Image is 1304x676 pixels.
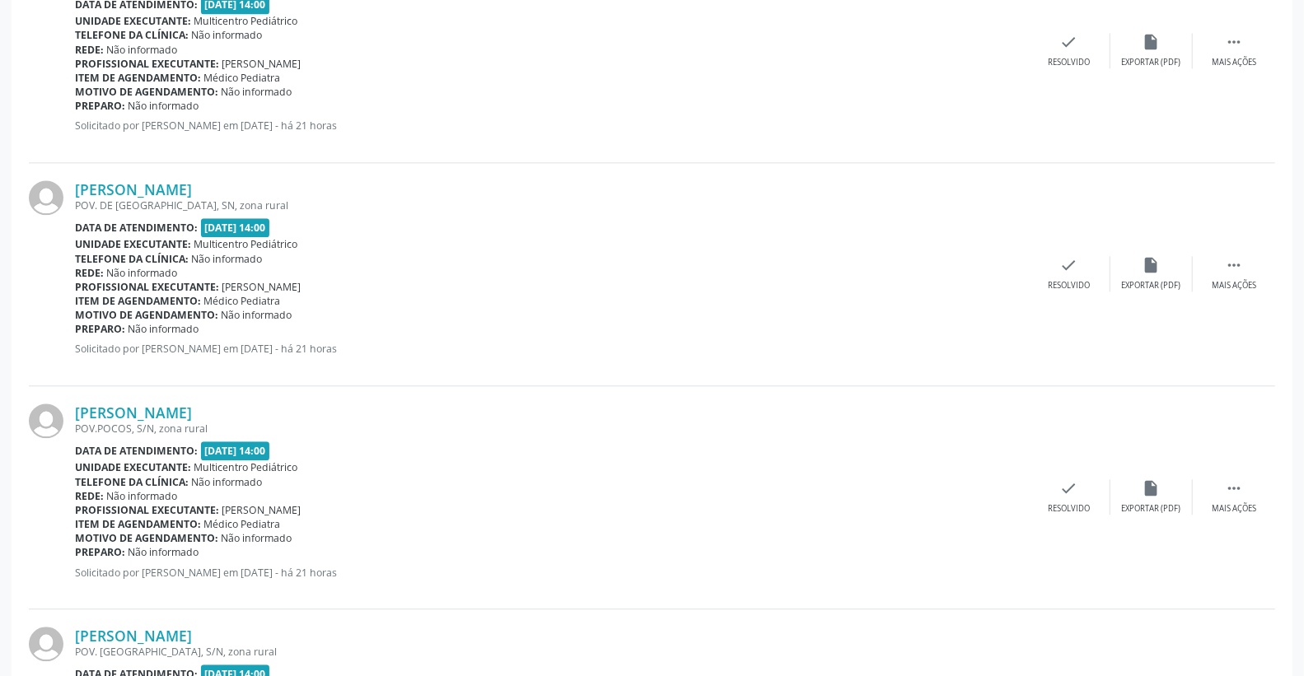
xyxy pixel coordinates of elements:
b: Unidade executante: [75,237,191,251]
b: Preparo: [75,322,125,336]
i: insert_drive_file [1143,256,1161,274]
b: Item de agendamento: [75,71,201,85]
div: POV. DE [GEOGRAPHIC_DATA], SN, zona rural [75,198,1028,212]
span: Médico Pediatra [204,71,281,85]
p: Solicitado por [PERSON_NAME] em [DATE] - há 21 horas [75,566,1028,580]
span: Não informado [192,28,263,42]
span: Multicentro Pediátrico [194,237,298,251]
a: [PERSON_NAME] [75,627,192,645]
b: Data de atendimento: [75,444,198,458]
div: POV. [GEOGRAPHIC_DATA], S/N, zona rural [75,645,1028,659]
i: check [1060,479,1078,497]
div: Resolvido [1048,503,1090,515]
b: Telefone da clínica: [75,28,189,42]
span: Multicentro Pediátrico [194,14,298,28]
div: POV.POCOS, S/N, zona rural [75,422,1028,436]
b: Profissional executante: [75,280,219,294]
span: Não informado [129,322,199,336]
b: Telefone da clínica: [75,252,189,266]
b: Unidade executante: [75,460,191,474]
b: Rede: [75,266,104,280]
div: Resolvido [1048,280,1090,291]
img: img [29,403,63,438]
b: Profissional executante: [75,57,219,71]
i: insert_drive_file [1143,479,1161,497]
div: Exportar (PDF) [1122,57,1181,68]
span: [PERSON_NAME] [222,280,301,294]
b: Motivo de agendamento: [75,308,218,322]
i: check [1060,256,1078,274]
span: Não informado [107,43,178,57]
div: Mais ações [1212,280,1256,291]
div: Mais ações [1212,503,1256,515]
img: img [29,627,63,661]
span: Não informado [129,545,199,559]
i:  [1225,479,1243,497]
span: Multicentro Pediátrico [194,460,298,474]
b: Preparo: [75,545,125,559]
b: Rede: [75,489,104,503]
span: Não informado [129,99,199,113]
span: Não informado [222,308,292,322]
span: [DATE] 14:00 [201,441,270,460]
span: Não informado [222,85,292,99]
span: Médico Pediatra [204,517,281,531]
b: Item de agendamento: [75,294,201,308]
span: Não informado [107,489,178,503]
i:  [1225,256,1243,274]
i: check [1060,33,1078,51]
b: Rede: [75,43,104,57]
b: Profissional executante: [75,503,219,517]
div: Resolvido [1048,57,1090,68]
div: Mais ações [1212,57,1256,68]
span: Não informado [192,475,263,489]
i:  [1225,33,1243,51]
div: Exportar (PDF) [1122,503,1181,515]
span: [PERSON_NAME] [222,57,301,71]
span: Não informado [107,266,178,280]
a: [PERSON_NAME] [75,180,192,198]
span: [PERSON_NAME] [222,503,301,517]
p: Solicitado por [PERSON_NAME] em [DATE] - há 21 horas [75,342,1028,356]
b: Motivo de agendamento: [75,531,218,545]
span: [DATE] 14:00 [201,218,270,237]
div: Exportar (PDF) [1122,280,1181,291]
b: Preparo: [75,99,125,113]
span: Não informado [192,252,263,266]
span: Não informado [222,531,292,545]
b: Item de agendamento: [75,517,201,531]
i: insert_drive_file [1143,33,1161,51]
img: img [29,180,63,215]
b: Telefone da clínica: [75,475,189,489]
span: Médico Pediatra [204,294,281,308]
p: Solicitado por [PERSON_NAME] em [DATE] - há 21 horas [75,119,1028,133]
a: [PERSON_NAME] [75,403,192,422]
b: Motivo de agendamento: [75,85,218,99]
b: Data de atendimento: [75,221,198,235]
b: Unidade executante: [75,14,191,28]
